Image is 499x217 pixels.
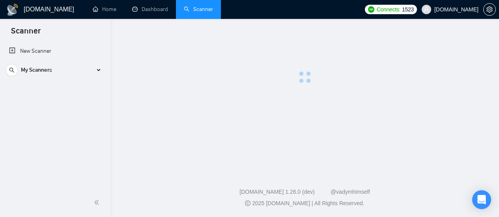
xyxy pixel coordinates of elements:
[132,6,168,13] a: dashboardDashboard
[402,5,414,14] span: 1523
[377,5,400,14] span: Connects:
[245,200,250,206] span: copyright
[331,189,370,195] a: @vadymhimself
[9,43,101,59] a: New Scanner
[483,6,496,13] a: setting
[5,25,47,42] span: Scanner
[6,64,18,76] button: search
[368,6,374,13] img: upwork-logo.png
[239,189,315,195] a: [DOMAIN_NAME] 1.26.0 (dev)
[483,3,496,16] button: setting
[6,4,19,16] img: logo
[3,43,107,59] li: New Scanner
[484,6,495,13] span: setting
[6,67,18,73] span: search
[184,6,213,13] a: searchScanner
[3,62,107,81] li: My Scanners
[472,190,491,209] div: Open Intercom Messenger
[424,7,429,12] span: user
[117,199,493,208] div: 2025 [DOMAIN_NAME] | All Rights Reserved.
[21,62,52,78] span: My Scanners
[94,198,102,206] span: double-left
[93,6,116,13] a: homeHome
